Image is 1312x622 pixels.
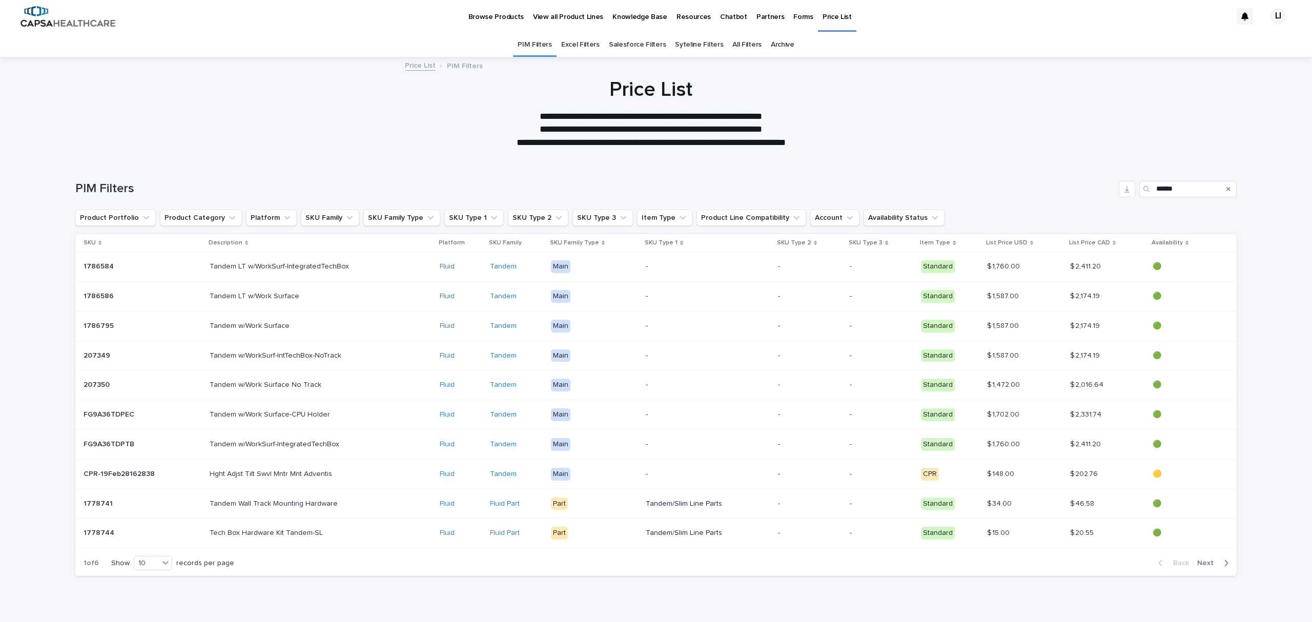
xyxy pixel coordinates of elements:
[75,459,1237,489] tr: CPR-19Feb28162838CPR-19Feb28162838 Hght Adjst Tilt Swvl Mntr Mnt AdventisHght Adjst Tilt Swvl Mnt...
[84,260,116,271] p: 1786584
[850,529,913,537] p: -
[551,349,570,362] div: Main
[551,497,568,510] div: Part
[987,260,1022,271] p: $ 1,760.00
[210,527,325,537] p: Tech Box Hardware Kit Tandem-SL
[987,468,1016,479] p: $ 148.00
[490,292,517,301] a: Tandem
[84,237,96,248] p: SKU
[1070,349,1102,360] p: $ 2,174.19
[1069,237,1110,248] p: List Price CAD
[1153,351,1220,360] p: 🟢
[921,290,955,303] div: Standard
[1153,381,1220,389] p: 🟢
[75,281,1237,311] tr: 17865861786586 Tandem LT w/Work SurfaceTandem LT w/Work Surface Fluid Tandem Main---Standard$ 1,5...
[646,322,769,330] p: -
[646,440,769,449] p: -
[987,379,1022,389] p: $ 1,472.00
[551,260,570,273] div: Main
[210,438,341,449] p: Tandem w/WorkSurf-IntegratedTechBox
[210,468,334,479] p: Hght Adjst Tilt Swvl Mntr Mnt Adventis
[646,470,769,479] p: -
[572,210,633,226] button: SKU Type 3
[645,237,678,248] p: SKU Type 1
[111,559,130,568] p: Show
[490,262,517,271] a: Tandem
[405,59,436,71] a: Price List
[400,77,902,102] h1: Price List
[921,497,955,510] div: Standard
[160,210,242,226] button: Product Category
[1153,529,1220,537] p: 🟢
[732,33,762,57] a: All Filters
[246,210,297,226] button: Platform
[75,311,1237,341] tr: 17867951786795 Tandem w/Work SurfaceTandem w/Work Surface Fluid Tandem Main---Standard$ 1,587.00$...
[609,33,666,57] a: Salesforce Filters
[551,320,570,333] div: Main
[1070,497,1096,508] p: $ 46.58
[1070,379,1105,389] p: $ 2,016.64
[75,370,1237,400] tr: 207350207350 Tandem w/Work Surface No TrackTandem w/Work Surface No Track Fluid Tandem Main---Sta...
[921,320,955,333] div: Standard
[75,252,1237,282] tr: 17865841786584 Tandem LT w/WorkSurf-IntegratedTechBoxTandem LT w/WorkSurf-IntegratedTechBox Fluid...
[176,559,234,568] p: records per page
[850,322,913,330] p: -
[210,260,351,271] p: Tandem LT w/WorkSurf-IntegratedTechBox
[1070,320,1102,330] p: $ 2,174.19
[490,351,517,360] a: Tandem
[646,500,769,508] p: Tandem/Slim Line Parts
[921,349,955,362] div: Standard
[490,470,517,479] a: Tandem
[987,497,1014,508] p: $ 34.00
[921,438,955,451] div: Standard
[490,410,517,419] a: Tandem
[646,410,769,419] p: -
[75,400,1237,430] tr: FG9A36TDPECFG9A36TDPEC Tandem w/Work Surface-CPU HolderTandem w/Work Surface-CPU Holder Fluid Tan...
[850,292,913,301] p: -
[1193,558,1237,568] button: Next
[84,497,115,508] p: 1778741
[508,210,568,226] button: SKU Type 2
[850,470,913,479] p: -
[1153,322,1220,330] p: 🟢
[850,262,913,271] p: -
[987,349,1021,360] p: $ 1,587.00
[1139,181,1237,197] input: Search
[646,292,769,301] p: -
[440,529,455,537] a: Fluid
[440,410,455,419] a: Fluid
[209,237,242,248] p: Description
[84,320,116,330] p: 1786795
[440,500,455,508] a: Fluid
[921,468,939,481] div: CPR
[75,429,1237,459] tr: FG9A36TDPTBFG9A36TDPTB Tandem w/WorkSurf-IntegratedTechBoxTandem w/WorkSurf-IntegratedTechBox Flu...
[444,210,504,226] button: SKU Type 1
[1153,292,1220,301] p: 🟢
[551,408,570,421] div: Main
[75,341,1237,370] tr: 207349207349 Tandem w/WorkSurf-IntTechBox-NoTrackTandem w/WorkSurf-IntTechBox-NoTrack Fluid Tande...
[447,59,483,71] p: PIM Filters
[490,381,517,389] a: Tandem
[1153,470,1220,479] p: 🟡
[987,320,1021,330] p: $ 1,587.00
[75,519,1237,548] tr: 17787441778744 Tech Box Hardware Kit Tandem-SLTech Box Hardware Kit Tandem-SL Fluid Fluid Part Pa...
[551,468,570,481] div: Main
[210,290,301,301] p: Tandem LT w/Work Surface
[987,527,1012,537] p: $ 15.00
[84,349,112,360] p: 207349
[778,351,842,360] p: -
[778,262,842,271] p: -
[921,379,955,391] div: Standard
[440,322,455,330] a: Fluid
[1153,500,1220,508] p: 🟢
[20,6,115,27] img: B5p4sRfuTuC72oLToeu7
[75,210,156,226] button: Product Portfolio
[490,322,517,330] a: Tandem
[850,500,913,508] p: -
[696,210,806,226] button: Product Line Compatibility
[551,527,568,540] div: Part
[1150,558,1193,568] button: Back
[439,237,465,248] p: Platform
[646,381,769,389] p: -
